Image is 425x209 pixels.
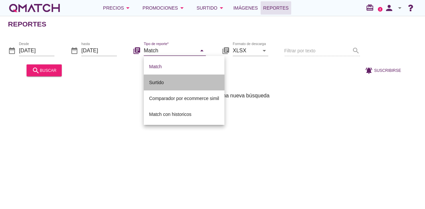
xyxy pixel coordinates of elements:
i: library_books [222,46,230,54]
div: Match con historicos [149,110,219,118]
a: 2 [378,7,382,12]
a: white-qmatch-logo [8,1,61,15]
span: Suscribirse [374,67,401,73]
i: person [382,3,396,13]
div: Match [149,63,219,71]
input: hasta [81,45,117,56]
input: Desde [19,45,54,56]
span: Sin resultados, realiza una nueva búsqueda [166,92,269,100]
div: Comparador por ecommerce simil [149,94,219,102]
button: buscar [27,64,62,76]
div: Precios [103,4,132,12]
button: Surtido [191,1,231,15]
button: Suscribirse [360,64,406,76]
div: Surtido [149,78,219,86]
i: search [32,66,40,74]
i: arrow_drop_down [217,4,225,12]
div: Promociones [142,4,186,12]
div: buscar [32,66,56,74]
span: Imágenes [233,4,258,12]
i: arrow_drop_down [260,46,268,54]
i: arrow_drop_down [124,4,132,12]
i: date_range [8,46,16,54]
text: 2 [380,8,381,11]
div: Surtido [197,4,225,12]
input: Formato de descarga [233,45,259,56]
i: redeem [366,4,377,12]
i: arrow_drop_down [178,4,186,12]
input: Tipo de reporte* [144,45,197,56]
button: Promociones [137,1,191,15]
i: arrow_drop_down [396,4,404,12]
span: Reportes [263,4,289,12]
i: date_range [70,46,78,54]
button: Precios [98,1,137,15]
i: arrow_drop_down [198,46,206,54]
a: Imágenes [231,1,261,15]
i: notifications_active [365,66,374,74]
h2: Reportes [8,19,46,29]
a: Reportes [261,1,292,15]
i: library_books [133,46,141,54]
